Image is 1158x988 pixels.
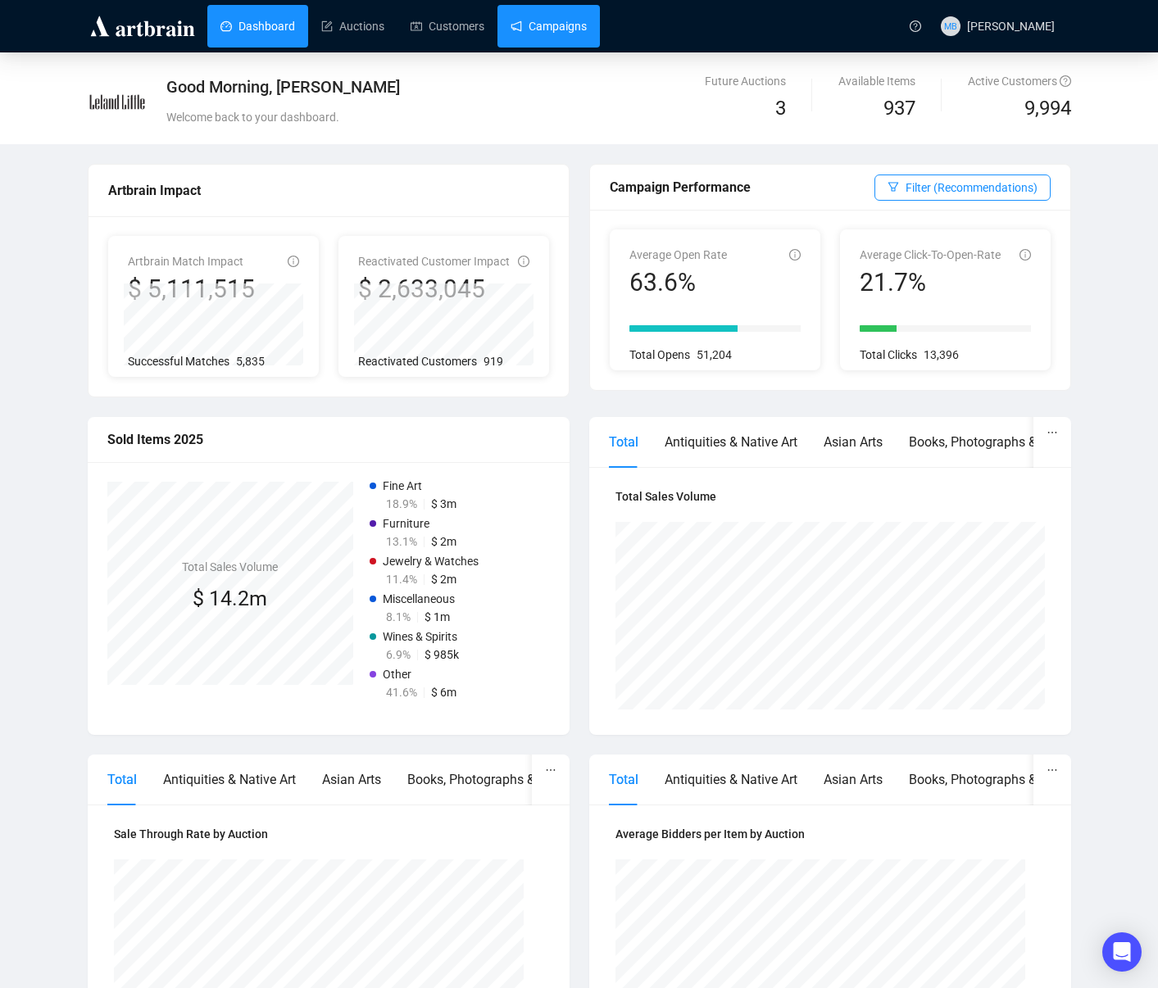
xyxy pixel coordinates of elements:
span: 51,204 [697,348,732,361]
span: 937 [883,97,915,120]
span: Filter (Recommendations) [906,179,1038,197]
h4: Total Sales Volume [182,558,278,576]
div: Future Auctions [705,72,786,90]
span: $ 3m [431,497,456,510]
div: Total [107,769,137,790]
span: MB [944,19,957,33]
div: Antiquities & Native Art [665,432,797,452]
span: 5,835 [236,355,265,368]
span: [PERSON_NAME] [967,20,1055,33]
span: question-circle [910,20,921,32]
span: Fine Art [383,479,422,492]
span: 919 [484,355,503,368]
span: 41.6% [386,686,417,699]
span: ellipsis [1047,764,1058,776]
span: Total Opens [629,348,690,361]
span: Active Customers [968,75,1071,88]
div: Total [609,769,638,790]
div: Books, Photographs & Ephemera [909,769,1098,790]
span: Jewelry & Watches [383,555,479,568]
div: $ 5,111,515 [128,274,255,305]
span: 8.1% [386,610,411,623]
button: ellipsis [1033,755,1071,786]
span: info-circle [1019,249,1031,261]
span: Artbrain Match Impact [128,255,243,268]
div: Books, Photographs & Ephemera [407,769,597,790]
span: question-circle [1060,75,1071,87]
div: 63.6% [629,267,727,298]
div: Good Morning, [PERSON_NAME] [166,75,739,98]
span: Reactivated Customers [358,355,477,368]
img: e73b4077b714-LelandLittle.jpg [89,73,146,130]
span: 13.1% [386,535,417,548]
div: Asian Arts [322,769,381,790]
span: Total Clicks [860,348,917,361]
a: Campaigns [511,5,587,48]
span: 11.4% [386,573,417,586]
div: Campaign Performance [610,177,874,197]
a: Auctions [321,5,384,48]
div: 21.7% [860,267,1001,298]
span: 6.9% [386,648,411,661]
div: Asian Arts [824,432,883,452]
h4: Average Bidders per Item by Auction [615,825,1045,843]
img: logo [88,13,198,39]
a: Customers [411,5,484,48]
span: 13,396 [924,348,959,361]
span: $ 1m [425,610,450,623]
span: info-circle [288,256,299,267]
div: Antiquities & Native Art [163,769,296,790]
span: 3 [775,97,786,120]
span: $ 2m [431,573,456,586]
div: Asian Arts [824,769,883,790]
div: Artbrain Impact [108,180,549,201]
span: $ 6m [431,686,456,699]
div: Total [609,432,638,452]
div: Antiquities & Native Art [665,769,797,790]
span: ellipsis [545,764,556,776]
span: Miscellaneous [383,592,455,605]
span: Furniture [383,517,429,530]
div: Sold Items 2025 [107,429,550,450]
div: Available Items [838,72,915,90]
span: filter [888,181,899,193]
span: ellipsis [1047,427,1058,438]
span: Average Click-To-Open-Rate [860,248,1001,261]
div: Open Intercom Messenger [1102,932,1142,972]
span: Average Open Rate [629,248,727,261]
span: $ 14.2m [193,587,267,610]
span: Reactivated Customer Impact [358,255,510,268]
span: Successful Matches [128,355,229,368]
h4: Total Sales Volume [615,487,1045,505]
h4: Sale Through Rate by Auction [114,825,543,843]
span: 9,994 [1024,93,1071,125]
span: $ 2m [431,535,456,548]
button: ellipsis [1033,417,1071,448]
button: ellipsis [532,755,570,786]
span: info-circle [789,249,801,261]
span: $ 985k [425,648,459,661]
div: Books, Photographs & Ephemera [909,432,1098,452]
span: Wines & Spirits [383,630,457,643]
span: 18.9% [386,497,417,510]
button: Filter (Recommendations) [874,174,1051,201]
span: Other [383,668,411,681]
span: info-circle [518,256,529,267]
a: Dashboard [220,5,295,48]
div: Welcome back to your dashboard. [166,108,739,126]
div: $ 2,633,045 [358,274,510,305]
